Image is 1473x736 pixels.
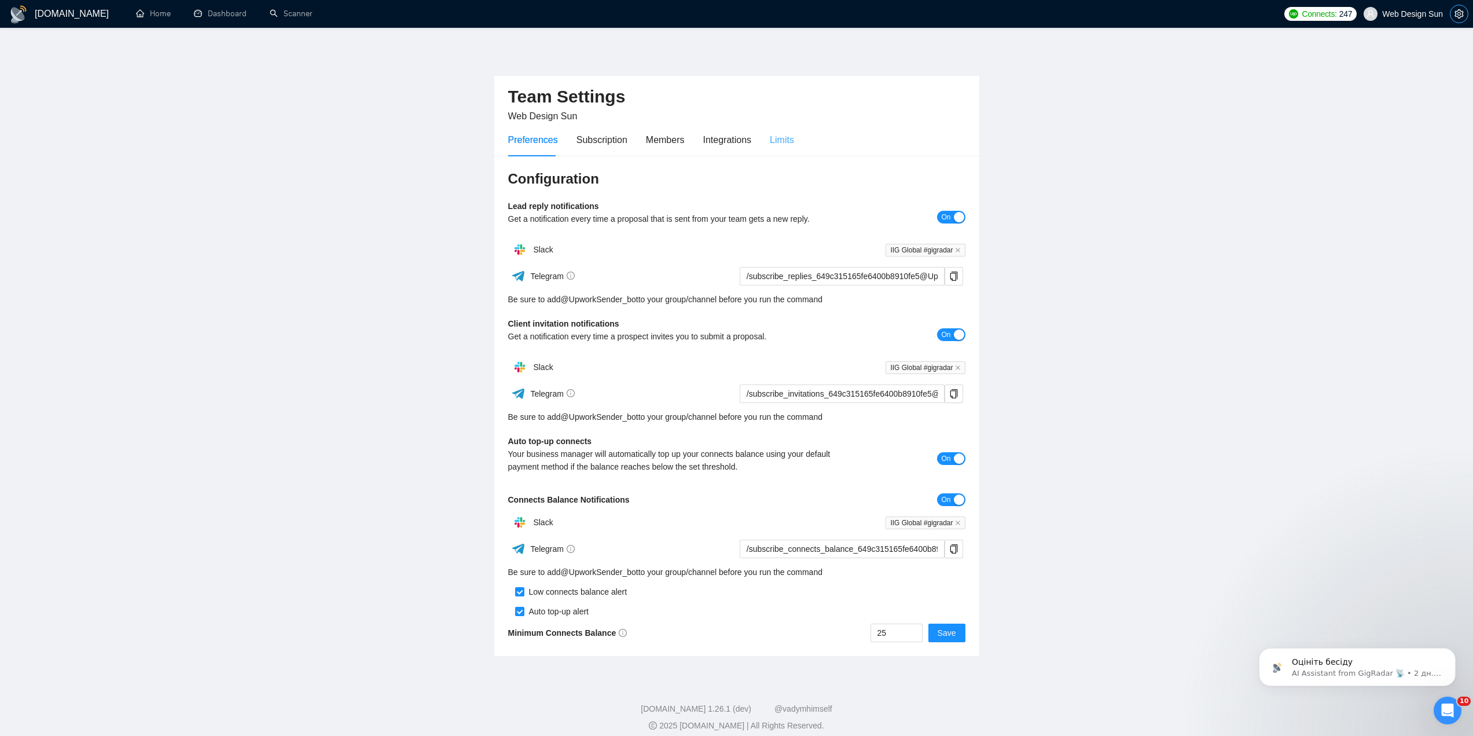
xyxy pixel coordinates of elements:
span: Telegram [530,272,575,281]
a: @UpworkSender_bot [561,566,638,578]
b: Lead reply notifications [508,202,599,211]
span: Telegram [530,544,575,554]
button: copy [945,385,963,403]
span: IIG Global #gigradar [886,517,965,529]
span: copy [945,272,963,281]
span: copyright [649,722,657,730]
span: close [955,247,961,253]
span: On [941,452,950,465]
span: close [955,365,961,371]
img: ww3wtPAAAAAElFTkSuQmCC [511,269,526,283]
a: @vadymhimself [774,704,832,713]
a: homeHome [136,9,171,19]
span: info-circle [567,272,575,280]
img: hpQkSZIkSZIkSZIkSZIkSZIkSZIkSZIkSZIkSZIkSZIkSZIkSZIkSZIkSZIkSZIkSZIkSZIkSZIkSZIkSZIkSZIkSZIkSZIkS... [508,238,531,261]
b: Auto top-up connects [508,437,592,446]
span: On [941,493,950,506]
h2: Team Settings [508,85,965,109]
div: Your business manager will automatically top up your connects balance using your default payment ... [508,448,851,473]
div: Auto top-up alert [524,605,589,618]
img: hpQkSZIkSZIkSZIkSZIkSZIkSZIkSZIkSZIkSZIkSZIkSZIkSZIkSZIkSZIkSZIkSZIkSZIkSZIkSZIkSZIkSZIkSZIkSZIkS... [508,511,531,534]
span: info-circle [619,629,627,637]
a: setting [1450,9,1468,19]
button: setting [1450,5,1468,23]
div: Integrations [703,133,752,147]
span: Slack [533,245,553,254]
div: Preferences [508,133,558,147]
img: ww3wtPAAAAAElFTkSuQmCC [511,541,526,556]
div: Get a notification every time a proposal that is sent from your team gets a new reply. [508,213,851,225]
span: copy [945,544,963,554]
span: On [941,328,950,341]
span: Save [938,627,956,639]
button: copy [945,540,963,558]
div: Get a notification every time a prospect invites you to submit a proposal. [508,330,851,343]
a: searchScanner [270,9,313,19]
h3: Configuration [508,170,965,188]
div: Limits [770,133,794,147]
span: close [955,520,961,526]
span: info-circle [567,389,575,397]
a: @UpworkSender_bot [561,411,638,423]
span: 247 [1339,8,1352,20]
button: copy [945,267,963,285]
img: hpQkSZIkSZIkSZIkSZIkSZIkSZIkSZIkSZIkSZIkSZIkSZIkSZIkSZIkSZIkSZIkSZIkSZIkSZIkSZIkSZIkSZIkSZIkSZIkS... [508,356,531,379]
span: IIG Global #gigradar [886,361,965,374]
b: Client invitation notifications [508,319,619,328]
span: Slack [533,362,553,372]
div: Be sure to add to your group/channel before you run the command [508,411,965,423]
span: Web Design Sun [508,111,578,121]
b: Connects Balance Notifications [508,495,630,504]
a: dashboardDashboard [194,9,247,19]
iframe: Intercom live chat [1434,697,1461,724]
span: copy [945,389,963,398]
span: IIG Global #gigradar [886,244,965,257]
img: logo [9,5,28,24]
div: Be sure to add to your group/channel before you run the command [508,293,965,306]
iframe: Intercom notifications сообщение [1241,624,1473,705]
b: Minimum Connects Balance [508,628,627,638]
span: Connects: [1302,8,1336,20]
a: [DOMAIN_NAME] 1.26.1 (dev) [641,704,751,713]
span: Slack [533,518,553,527]
a: @UpworkSender_bot [561,293,638,306]
div: 2025 [DOMAIN_NAME] | All Rights Reserved. [9,720,1464,732]
span: On [941,211,950,224]
span: info-circle [567,545,575,553]
img: upwork-logo.png [1289,9,1298,19]
span: user [1367,10,1375,18]
span: 10 [1457,697,1471,706]
img: ww3wtPAAAAAElFTkSuQmCC [511,386,526,401]
div: Low connects balance alert [524,585,627,598]
div: Be sure to add to your group/channel before you run the command [508,566,965,578]
div: Subscription [576,133,627,147]
span: Telegram [530,389,575,398]
div: Members [646,133,685,147]
button: Save [928,624,965,642]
